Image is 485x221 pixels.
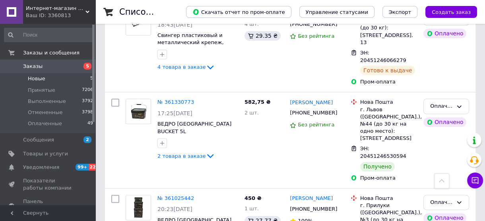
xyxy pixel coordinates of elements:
div: [PHONE_NUMBER] [288,108,338,118]
img: Фото товару [126,99,151,124]
span: 2 товара в заказе [157,153,206,159]
div: Пром-оплата [360,78,417,85]
span: 49 [87,120,93,127]
span: Экспорт [389,9,411,15]
span: 4 товара в заказе [157,64,206,70]
span: Без рейтинга [298,122,334,128]
button: Чат с покупателем [467,173,483,188]
button: Управление статусами [299,6,374,18]
div: Оплачено [423,117,466,127]
a: 4 товара в заказе [157,64,215,70]
a: [PERSON_NAME] [290,195,333,202]
img: Фото товару [126,195,151,220]
a: № 361330773 [157,99,194,105]
span: Оплаченные [28,120,62,127]
input: Поиск [4,28,94,42]
span: Товары и услуги [23,150,68,157]
span: ЭН: 20451246066279 [360,50,406,63]
a: Свингер пластиковый и металлический крепеж, штанга, с подсветкой #2599 Синий [157,32,236,60]
span: Создать заказ [432,9,471,15]
span: 2 шт. [244,110,259,116]
div: [PHONE_NUMBER] [288,19,338,29]
span: 582,75 ₴ [244,99,271,105]
div: 29.35 ₴ [244,31,281,41]
div: [STREET_ADDRESS] (до 30 кг): [STREET_ADDRESS]. 13 [360,17,417,46]
span: Показатели работы компании [23,177,74,192]
span: ЭН: 20451246530594 [360,145,406,159]
span: 18:43[DATE] [157,21,192,28]
a: № 361025442 [157,195,194,201]
span: Интернет-магазин Modern Fishing [26,5,85,12]
span: 1 шт. [244,205,259,211]
button: Экспорт [382,6,417,18]
a: 2 товара в заказе [157,153,215,159]
div: г. Львов ([GEOGRAPHIC_DATA].), №44 (до 30 кг на одно место): [STREET_ADDRESS] [360,106,417,142]
a: ВЕДРО [GEOGRAPHIC_DATA] BUCKET 5L [157,121,231,134]
span: 7206 [82,87,93,94]
span: Управление статусами [306,9,368,15]
button: Создать заказ [425,6,477,18]
span: 22 [89,164,98,171]
button: Скачать отчет по пром-оплате [186,6,291,18]
span: 3798 [82,109,93,116]
span: 99+ [76,164,89,171]
div: Оплаченный [430,198,453,207]
span: Выполненные [28,98,66,105]
div: Пром-оплата [360,174,417,182]
span: Отмененные [28,109,62,116]
span: Уведомления [23,164,59,171]
a: [PERSON_NAME] [290,99,333,107]
div: Оплаченный [430,102,453,111]
span: 5 [83,63,91,70]
span: 17:25[DATE] [157,110,192,116]
div: Нова Пошта [360,99,417,106]
span: 20:23[DATE] [157,206,192,212]
a: Создать заказ [417,9,477,15]
span: Заказы и сообщения [23,49,80,56]
div: Оплачено [423,29,466,38]
div: Ваш ID: 3360813 [26,12,95,19]
span: 3792 [82,98,93,105]
span: Заказы [23,63,43,70]
div: Получено [360,162,395,171]
span: 2 [83,136,91,143]
span: Панель управления [23,198,74,212]
span: Принятые [28,87,55,94]
span: Скачать отчет по пром-оплате [192,8,285,16]
span: 5 [90,75,93,82]
h1: Список заказов [119,7,188,17]
div: Готово к выдаче [360,66,415,75]
div: [PHONE_NUMBER] [288,204,338,214]
span: Без рейтинга [298,33,334,39]
div: Нова Пошта [360,195,417,202]
span: Сообщения [23,136,54,143]
span: 450 ₴ [244,195,262,201]
span: 4 шт. [244,21,259,27]
span: Новые [28,75,45,82]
